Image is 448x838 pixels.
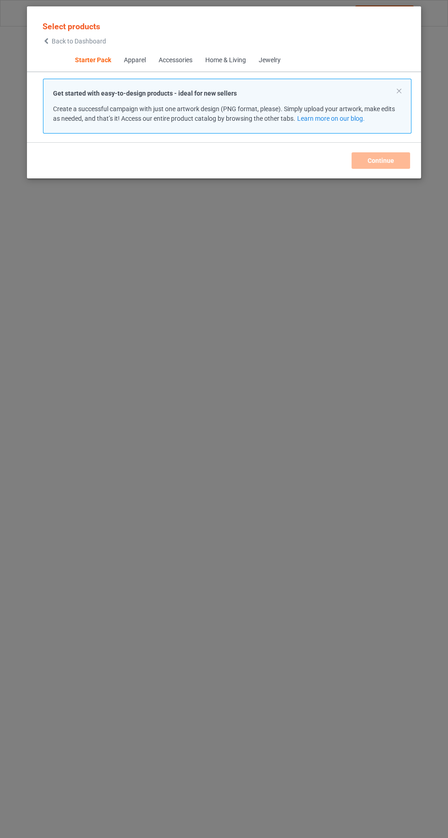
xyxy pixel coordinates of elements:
[53,90,237,97] strong: Get started with easy-to-design products - ideal for new sellers
[205,56,245,65] div: Home & Living
[258,56,280,65] div: Jewelry
[68,49,117,71] span: Starter Pack
[123,56,145,65] div: Apparel
[43,21,100,31] span: Select products
[53,105,395,122] span: Create a successful campaign with just one artwork design (PNG format, please). Simply upload you...
[52,38,106,45] span: Back to Dashboard
[297,115,364,122] a: Learn more on our blog.
[158,56,192,65] div: Accessories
